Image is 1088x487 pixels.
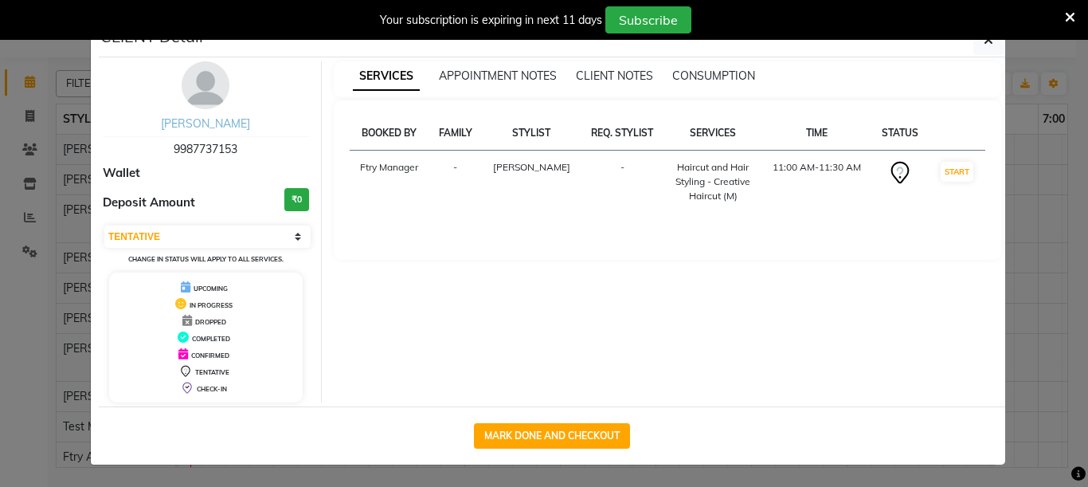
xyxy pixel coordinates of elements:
[353,62,420,91] span: SERVICES
[672,69,755,83] span: CONSUMPTION
[664,116,762,151] th: SERVICES
[182,61,229,109] img: avatar
[128,255,284,263] small: CHANGE IN STATUS WILL APPLY TO ALL SERVICES.
[474,423,630,449] button: MARK DONE AND CHECKOUT
[581,151,663,214] td: -
[439,69,557,83] span: APPOINTMENT NOTES
[429,116,483,151] th: FAMILY
[380,12,602,29] div: Your subscription is expiring in next 11 days
[190,301,233,309] span: IN PROGRESS
[576,69,653,83] span: CLIENT NOTES
[761,116,871,151] th: TIME
[103,194,195,212] span: Deposit Amount
[350,116,429,151] th: BOOKED BY
[761,151,871,214] td: 11:00 AM-11:30 AM
[605,6,691,33] button: Subscribe
[194,285,228,293] span: UPCOMING
[195,368,229,376] span: TENTATIVE
[581,116,663,151] th: REQ. STYLIST
[192,335,230,343] span: COMPLETED
[941,162,973,182] button: START
[482,116,581,151] th: STYLIST
[197,385,227,393] span: CHECK-IN
[161,116,250,131] a: [PERSON_NAME]
[350,151,429,214] td: Ftry Manager
[174,142,237,156] span: 9987737153
[191,352,229,359] span: CONFIRMED
[103,164,140,183] span: Wallet
[674,160,753,203] div: Haircut and Hair Styling - Creative Haircut (M)
[429,151,483,214] td: -
[493,161,570,173] span: [PERSON_NAME]
[284,188,309,211] h3: ₹0
[195,318,226,326] span: DROPPED
[872,116,929,151] th: STATUS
